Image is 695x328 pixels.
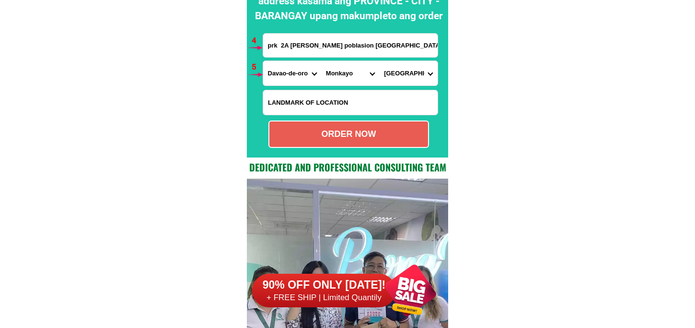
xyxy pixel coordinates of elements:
[252,292,396,303] h6: + FREE SHIP | Limited Quantily
[247,160,448,174] h2: Dedicated and professional consulting team
[263,34,438,57] input: Input address
[263,61,321,85] select: Select province
[269,128,428,141] div: ORDER NOW
[263,90,438,115] input: Input LANDMARKOFLOCATION
[252,61,263,73] h6: 5
[379,61,437,85] select: Select commune
[252,278,396,292] h6: 90% OFF ONLY [DATE]!
[321,61,379,85] select: Select district
[252,35,263,47] h6: 4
